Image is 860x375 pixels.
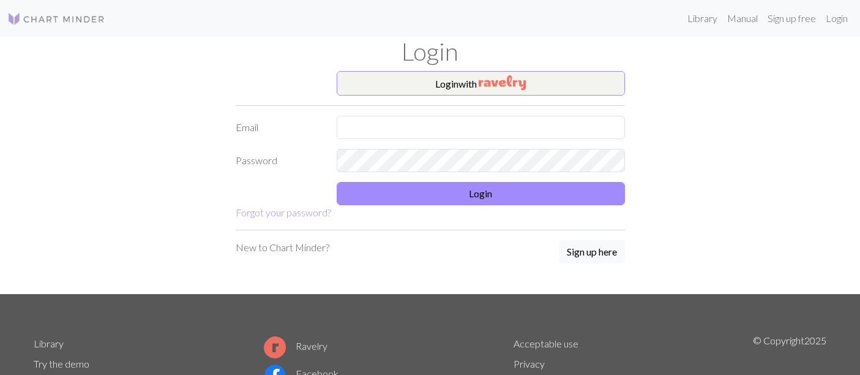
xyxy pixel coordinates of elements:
button: Login [337,182,625,205]
a: Acceptable use [514,338,578,349]
label: Email [228,116,329,139]
a: Sign up free [763,6,821,31]
img: Ravelry [479,75,526,90]
a: Library [34,338,64,349]
a: Library [682,6,722,31]
a: Ravelry [264,340,327,352]
button: Sign up here [559,240,625,263]
a: Login [821,6,853,31]
a: Forgot your password? [236,206,331,218]
img: Ravelry logo [264,336,286,358]
a: Sign up here [559,240,625,265]
label: Password [228,149,329,172]
a: Privacy [514,358,545,369]
h1: Login [26,37,834,66]
button: Loginwith [337,71,625,96]
img: Logo [7,12,105,26]
a: Manual [722,6,763,31]
p: New to Chart Minder? [236,240,329,255]
a: Try the demo [34,358,89,369]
